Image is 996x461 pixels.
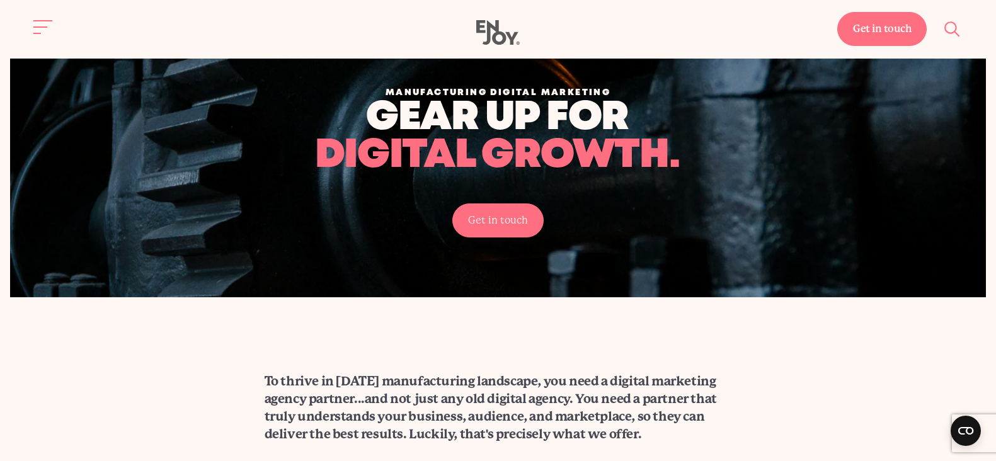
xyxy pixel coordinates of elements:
a: Get in touch [837,12,927,46]
button: Site search [939,16,966,42]
span: digital growth. [315,138,680,174]
h1: gear up for [231,100,764,175]
div: Manufacturing Digital Marketing [232,86,764,100]
button: Site navigation [30,14,57,40]
button: Open CMP widget [951,416,981,446]
a: Get in touch [452,203,544,237]
h3: To thrive in [DATE] manufacturing landscape, you need a digital marketing agency partner...and no... [265,373,732,443]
